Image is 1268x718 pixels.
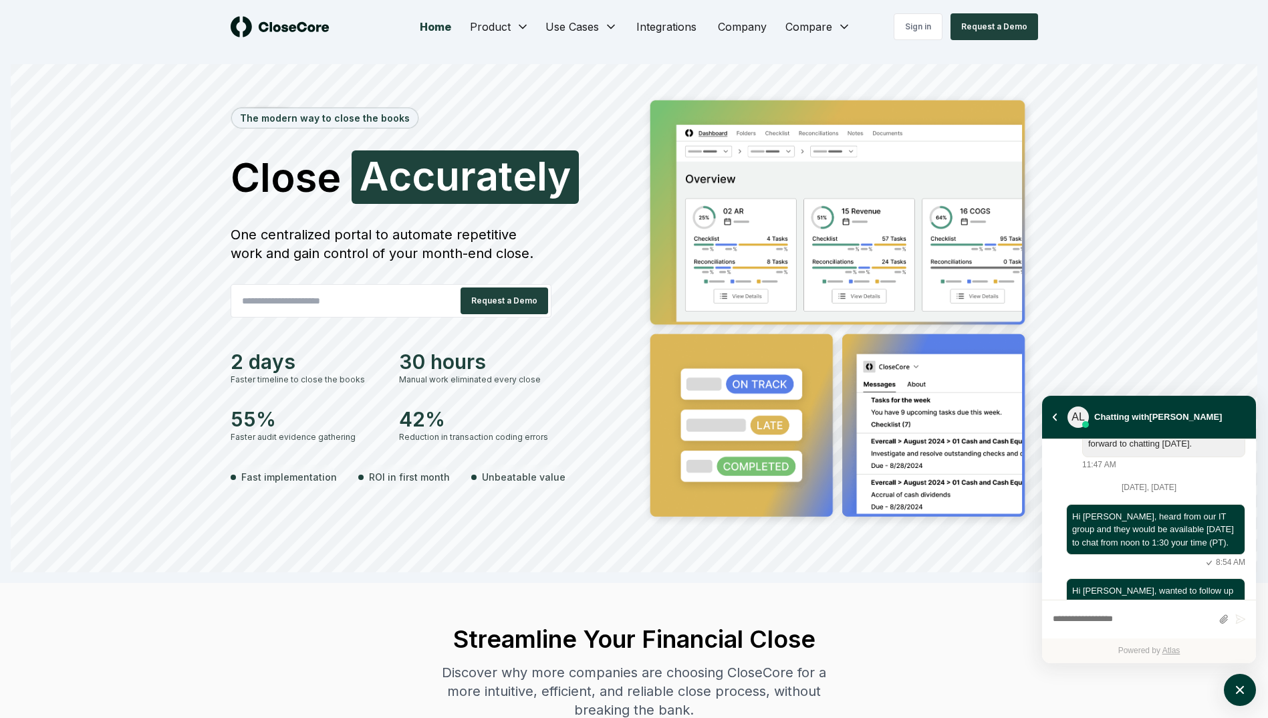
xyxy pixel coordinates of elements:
[1224,674,1256,706] button: atlas-launcher
[1053,504,1245,569] div: atlas-message
[409,13,462,40] a: Home
[241,470,337,484] span: Fast implementation
[1066,578,1245,630] div: Thursday, September 11, 10:46 AM
[476,156,499,196] span: a
[231,407,383,431] div: 55%
[626,13,707,40] a: Integrations
[461,287,548,314] button: Request a Demo
[399,431,551,443] div: Reduction in transaction coding errors
[470,19,511,35] span: Product
[1042,638,1256,663] div: Powered by
[1072,510,1239,550] div: atlas-message-text
[640,91,1038,531] img: Jumbotron
[1042,396,1256,663] div: atlas-window
[537,13,626,40] button: Use Cases
[707,13,777,40] a: Company
[1066,578,1245,616] div: atlas-message-bubble
[1067,406,1089,428] div: atlas-message-author-avatar
[399,407,551,431] div: 42%
[232,108,418,128] div: The modern way to close the books
[950,13,1038,40] button: Request a Demo
[537,156,547,196] span: l
[777,13,859,40] button: Compare
[462,13,537,40] button: Product
[1053,578,1245,630] div: atlas-message
[412,156,435,196] span: c
[231,16,330,37] img: logo
[430,626,839,652] h2: Streamline Your Financial Close
[1202,557,1216,569] svg: atlas-sent-icon
[231,157,341,197] span: Close
[231,374,383,386] div: Faster timeline to close the books
[231,431,383,443] div: Faster audit evidence gathering
[388,156,412,196] span: c
[435,156,460,196] span: u
[1082,417,1245,471] div: Tuesday, September 9, 11:47 AM
[231,225,551,263] div: One centralized portal to automate repetitive work and gain control of your month-end close.
[1053,480,1245,495] div: [DATE], [DATE]
[894,13,942,40] a: Sign in
[545,19,599,35] span: Use Cases
[460,156,476,196] span: r
[231,350,383,374] div: 2 days
[1042,439,1256,663] div: atlas-ticket
[1094,409,1222,425] div: Chatting with [PERSON_NAME]
[1053,607,1245,632] div: atlas-composer
[360,156,388,196] span: A
[1082,459,1116,471] div: 11:47 AM
[1202,556,1245,569] div: 8:54 AM
[1162,646,1180,655] a: Atlas
[1219,614,1229,625] button: Attach files by clicking or dropping files here
[369,470,450,484] span: ROI in first month
[1053,417,1245,471] div: atlas-message
[1066,504,1245,569] div: Thursday, September 11, 8:54 AM
[1072,584,1239,610] div: atlas-message-text
[399,350,551,374] div: 30 hours
[482,470,565,484] span: Unbeatable value
[547,156,571,196] span: y
[1047,410,1062,425] button: atlas-back-button
[399,374,551,386] div: Manual work eliminated every close
[1066,504,1245,556] div: atlas-message-bubble
[499,156,513,196] span: t
[513,156,537,196] span: e
[785,19,832,35] span: Compare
